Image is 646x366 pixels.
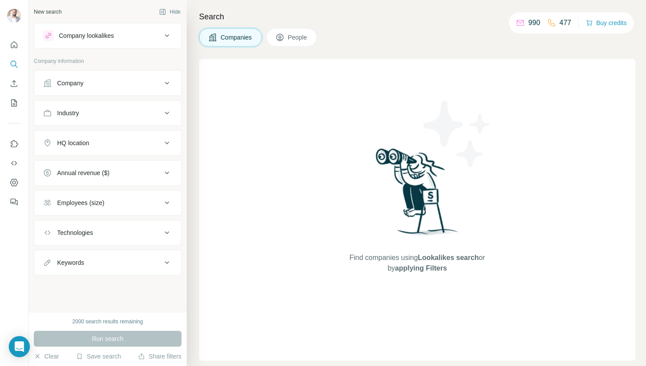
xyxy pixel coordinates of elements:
[417,94,497,173] img: Surfe Illustration - Stars
[34,222,181,243] button: Technologies
[7,155,21,171] button: Use Surfe API
[7,194,21,210] button: Feedback
[7,95,21,111] button: My lists
[34,73,181,94] button: Company
[7,56,21,72] button: Search
[138,352,181,361] button: Share filters
[528,18,540,28] p: 990
[57,228,93,237] div: Technologies
[34,252,181,273] button: Keywords
[34,192,181,213] button: Employees (size)
[586,17,627,29] button: Buy credits
[34,162,181,183] button: Annual revenue ($)
[57,79,83,88] div: Company
[559,18,571,28] p: 477
[76,352,121,361] button: Save search
[34,8,62,16] div: New search
[57,258,84,267] div: Keywords
[221,33,253,42] span: Companies
[372,146,463,244] img: Surfe Illustration - Woman searching with binoculars
[7,136,21,152] button: Use Surfe on LinkedIn
[34,57,181,65] p: Company information
[7,76,21,91] button: Enrich CSV
[34,132,181,154] button: HQ location
[34,102,181,124] button: Industry
[57,139,89,147] div: HQ location
[9,336,30,357] div: Open Intercom Messenger
[395,264,447,272] span: applying Filters
[57,109,79,117] div: Industry
[7,175,21,190] button: Dashboard
[73,318,143,326] div: 2000 search results remaining
[418,254,479,261] span: Lookalikes search
[34,352,59,361] button: Clear
[153,5,187,18] button: Hide
[199,11,635,23] h4: Search
[59,31,114,40] div: Company lookalikes
[347,253,487,274] span: Find companies using or by
[34,25,181,46] button: Company lookalikes
[57,198,104,207] div: Employees (size)
[7,9,21,23] img: Avatar
[288,33,308,42] span: People
[7,37,21,53] button: Quick start
[57,168,109,177] div: Annual revenue ($)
